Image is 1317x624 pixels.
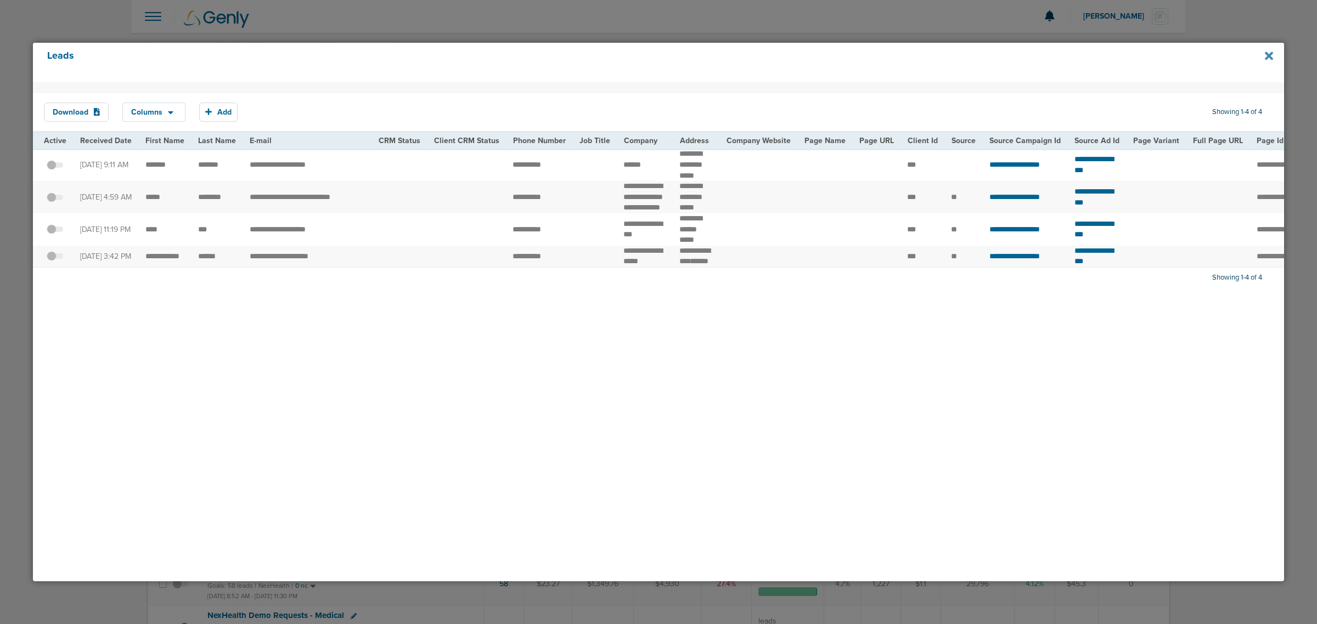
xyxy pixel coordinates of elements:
th: Page Name [797,132,852,149]
td: [DATE] 9:11 AM [74,149,139,181]
button: Download [44,103,109,122]
td: [DATE] 3:42 PM [74,246,139,268]
th: Company [617,132,673,149]
span: Showing 1-4 of 4 [1212,273,1262,282]
span: Showing 1-4 of 4 [1212,107,1262,117]
th: Company Website [719,132,797,149]
span: Phone Number [513,136,566,145]
span: CRM Status [379,136,420,145]
th: Job Title [572,132,617,149]
td: [DATE] 4:59 AM [74,181,139,213]
span: Source Campaign Id [989,136,1061,145]
span: Add [217,107,232,117]
th: Page Variant [1127,132,1186,149]
th: Client CRM Status [427,132,506,149]
span: Source [952,136,976,145]
span: Active [44,136,66,145]
button: Add [199,103,238,122]
span: First Name [145,136,184,145]
h4: Leads [47,50,1151,75]
span: Client Id [908,136,938,145]
span: Source Ad Id [1074,136,1119,145]
th: Address [673,132,719,149]
span: Page URL [859,136,894,145]
td: [DATE] 11:19 PM [74,213,139,246]
span: Columns [131,109,162,116]
span: Last Name [198,136,236,145]
th: Full Page URL [1186,132,1250,149]
span: E-mail [250,136,272,145]
span: Received Date [80,136,132,145]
